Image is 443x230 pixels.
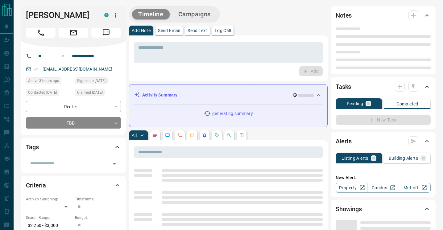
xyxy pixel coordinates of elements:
button: Timeline [132,9,170,19]
p: Completed [396,102,418,106]
p: Search Range: [26,215,72,220]
div: Alerts [336,134,431,149]
div: Criteria [26,178,121,193]
div: Mon Aug 04 2025 [75,77,121,86]
p: Log Call [215,28,231,33]
h2: Showings [336,204,362,214]
span: Call [26,28,56,38]
p: generating summary [212,110,253,117]
svg: Listing Alerts [202,133,207,138]
h2: Tasks [336,82,351,92]
a: Condos [367,183,399,193]
svg: Lead Browsing Activity [165,133,170,138]
span: Contacted [DATE] [28,89,57,96]
div: Tue Aug 05 2025 [75,89,121,98]
h1: [PERSON_NAME] [26,10,95,20]
h2: Criteria [26,180,46,190]
svg: Emails [190,133,195,138]
a: [EMAIL_ADDRESS][DOMAIN_NAME] [43,67,112,72]
svg: Opportunities [227,133,232,138]
button: Open [110,159,119,168]
div: Showings [336,202,431,216]
div: condos.ca [104,13,109,17]
div: Activity Summary [134,89,322,101]
div: Sun Oct 12 2025 [26,77,72,86]
p: Timeframe: [75,196,121,202]
span: Signed up [DATE] [77,78,106,84]
svg: Notes [153,133,158,138]
div: Tasks [336,79,431,94]
div: Tue Aug 05 2025 [26,89,72,98]
p: All [132,133,137,138]
a: Property [336,183,367,193]
p: Send Text [188,28,207,33]
p: Listing Alerts [342,156,368,160]
p: Activity Summary [142,92,177,98]
p: Send Email [158,28,180,33]
p: Actively Searching: [26,196,72,202]
svg: Calls [177,133,182,138]
div: Renter [26,101,121,112]
span: Active 3 hours ago [28,78,59,84]
span: Email [59,28,88,38]
p: Pending [347,101,363,106]
div: Tags [26,140,121,154]
span: Message [91,28,121,38]
svg: Email Verified [34,67,38,72]
h2: Alerts [336,136,352,146]
button: Open [59,52,67,60]
div: Notes [336,8,431,23]
h2: Tags [26,142,39,152]
p: Budget: [75,215,121,220]
a: Mr.Loft [399,183,431,193]
p: New Alert: [336,175,431,181]
button: Campaigns [172,9,217,19]
svg: Agent Actions [239,133,244,138]
h2: Notes [336,10,352,20]
span: Claimed [DATE] [77,89,103,96]
p: Building Alerts [389,156,418,160]
div: TBD [26,117,121,129]
svg: Requests [214,133,219,138]
p: Add Note [132,28,151,33]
